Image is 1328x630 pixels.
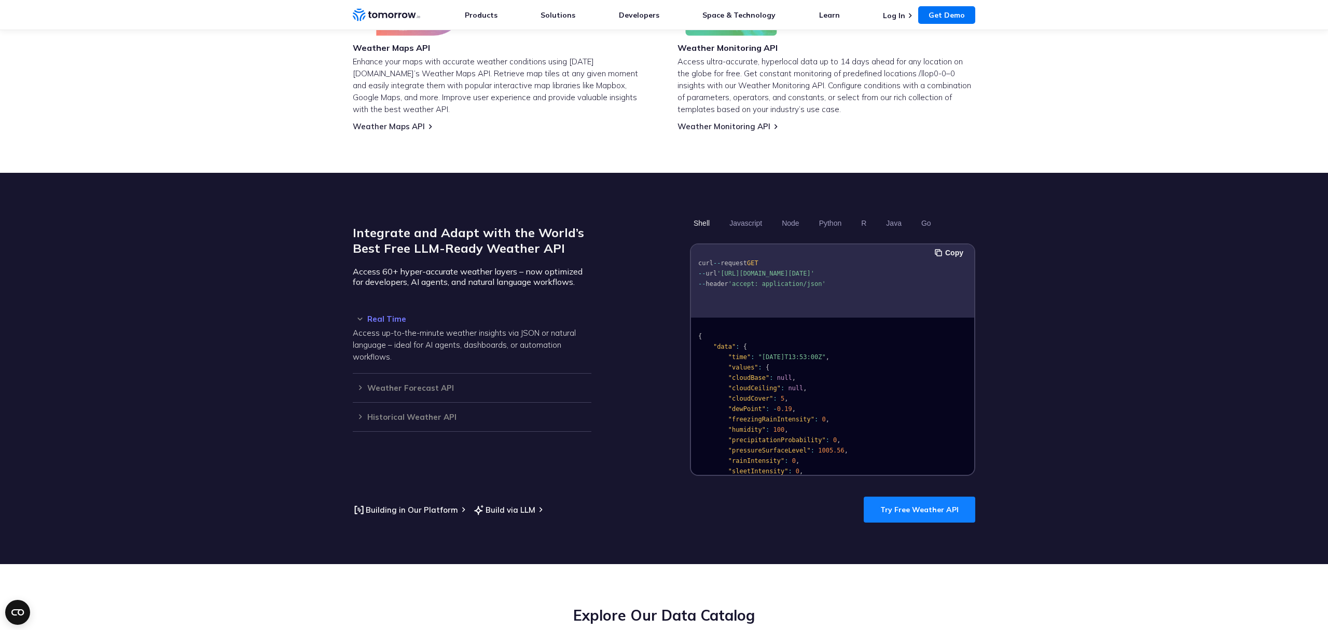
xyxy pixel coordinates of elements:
[788,468,792,475] span: :
[826,436,829,444] span: :
[833,436,837,444] span: 0
[353,56,651,115] p: Enhance your maps with accurate weather conditions using [DATE][DOMAIN_NAME]’s Weather Maps API. ...
[726,214,766,232] button: Javascript
[713,259,721,267] span: --
[803,385,807,392] span: ,
[826,353,829,361] span: ,
[747,259,758,267] span: GET
[845,447,848,454] span: ,
[766,364,769,371] span: {
[882,214,905,232] button: Java
[781,395,784,402] span: 5
[5,600,30,625] button: Open CMP widget
[792,457,796,464] span: 0
[815,214,846,232] button: Python
[353,384,591,392] h3: Weather Forecast API
[777,405,792,413] span: 0.19
[883,11,905,20] a: Log In
[796,457,799,464] span: ,
[728,385,781,392] span: "cloudCeiling"
[706,270,717,277] span: url
[353,327,591,363] p: Access up-to-the-minute weather insights via JSON or natural language – ideal for AI agents, dash...
[353,121,425,131] a: Weather Maps API
[766,426,769,433] span: :
[728,468,789,475] span: "sleetIntensity"
[788,385,803,392] span: null
[728,405,766,413] span: "dewPoint"
[353,7,420,23] a: Home link
[619,10,659,20] a: Developers
[799,468,803,475] span: ,
[677,56,975,115] p: Access ultra-accurate, hyperlocal data up to 14 days ahead for any location on the globe for free...
[721,259,747,267] span: request
[784,395,788,402] span: ,
[784,457,788,464] span: :
[541,10,575,20] a: Solutions
[781,385,784,392] span: :
[728,280,826,287] span: 'accept: application/json'
[758,364,762,371] span: :
[353,315,591,323] h3: Real Time
[736,343,739,350] span: :
[353,413,591,421] h3: Historical Weather API
[773,426,785,433] span: 100
[864,497,975,523] a: Try Free Weather API
[353,606,975,625] h2: Explore Our Data Catalog
[728,436,826,444] span: "precipitationProbability"
[769,374,773,381] span: :
[465,10,497,20] a: Products
[819,10,840,20] a: Learn
[822,416,825,423] span: 0
[766,405,769,413] span: :
[717,270,814,277] span: '[URL][DOMAIN_NAME][DATE]'
[728,447,811,454] span: "pressureSurfaceLevel"
[743,343,747,350] span: {
[677,121,770,131] a: Weather Monitoring API
[728,395,773,402] span: "cloudCover"
[690,214,713,232] button: Shell
[814,416,818,423] span: :
[728,416,814,423] span: "freezingRainIntensity"
[773,405,777,413] span: -
[353,225,591,256] h2: Integrate and Adapt with the World’s Best Free LLM-Ready Weather API
[792,374,796,381] span: ,
[698,333,702,340] span: {
[773,395,777,402] span: :
[778,214,803,232] button: Node
[728,353,751,361] span: "time"
[698,259,713,267] span: curl
[353,42,466,53] h3: Weather Maps API
[751,353,754,361] span: :
[784,426,788,433] span: ,
[918,6,975,24] a: Get Demo
[353,266,591,287] p: Access 60+ hyper-accurate weather layers – now optimized for developers, AI agents, and natural l...
[818,447,845,454] span: 1005.56
[826,416,829,423] span: ,
[777,374,792,381] span: null
[792,405,796,413] span: ,
[728,426,766,433] span: "humidity"
[758,353,826,361] span: "[DATE]T13:53:00Z"
[918,214,935,232] button: Go
[677,42,778,53] h3: Weather Monitoring API
[935,247,966,258] button: Copy
[837,436,840,444] span: ,
[796,468,799,475] span: 0
[698,280,706,287] span: --
[728,364,758,371] span: "values"
[857,214,870,232] button: R
[713,343,736,350] span: "data"
[728,374,769,381] span: "cloudBase"
[811,447,814,454] span: :
[706,280,728,287] span: header
[728,457,784,464] span: "rainIntensity"
[698,270,706,277] span: --
[473,503,535,516] a: Build via LLM
[353,503,458,516] a: Building in Our Platform
[702,10,776,20] a: Space & Technology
